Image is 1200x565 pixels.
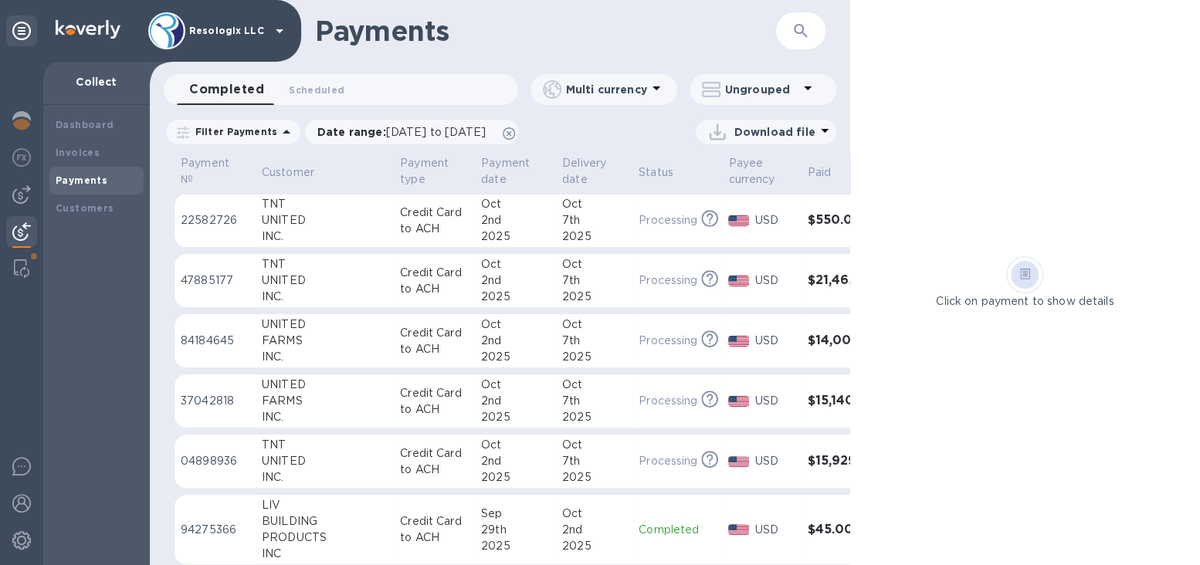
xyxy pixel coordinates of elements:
p: Credit Card to ACH [400,513,469,546]
span: [DATE] to [DATE] [386,126,486,138]
div: 2025 [562,409,626,425]
p: Credit Card to ACH [400,445,469,478]
h1: Payments [315,15,776,47]
span: Completed [189,79,264,100]
p: 04898936 [181,453,249,469]
div: INC. [262,289,388,305]
span: Payment date [481,155,550,188]
img: USD [728,524,749,535]
div: Oct [481,256,550,272]
h3: $45.00 [807,523,881,537]
p: Credit Card to ACH [400,265,469,297]
div: UNITED [262,453,388,469]
div: Oct [562,316,626,333]
img: USD [728,215,749,226]
p: Payment type [400,155,449,188]
img: USD [728,336,749,347]
div: INC [262,546,388,562]
div: 2nd [481,393,550,409]
p: 37042818 [181,393,249,409]
div: 2025 [562,228,626,245]
span: Status [639,164,693,181]
p: 84184645 [181,333,249,349]
p: USD [755,333,795,349]
p: Ungrouped [725,82,798,97]
p: USD [755,212,795,228]
div: 2nd [481,333,550,349]
div: 2nd [562,522,626,538]
div: FARMS [262,393,388,409]
div: INC. [262,409,388,425]
img: USD [728,456,749,467]
div: 2nd [481,453,550,469]
div: 2025 [481,538,550,554]
p: Payment date [481,155,530,188]
div: 2025 [481,228,550,245]
div: 2025 [481,409,550,425]
p: 47885177 [181,272,249,289]
div: Oct [481,196,550,212]
div: Oct [562,506,626,522]
p: Processing [639,212,697,228]
div: 2nd [481,272,550,289]
div: 7th [562,393,626,409]
p: 22582726 [181,212,249,228]
p: Customer [262,164,314,181]
div: 2025 [481,349,550,365]
h3: $15,929.12 [807,454,881,469]
p: Processing [639,393,697,409]
div: 7th [562,272,626,289]
p: Date range : [317,124,493,140]
div: Date range:[DATE] to [DATE] [305,120,519,144]
div: 2025 [481,289,550,305]
b: Customers [56,202,114,214]
div: Oct [562,377,626,393]
p: Resologix LLC [189,25,266,36]
span: Scheduled [289,82,344,98]
img: USD [728,396,749,407]
b: Invoices [56,147,100,158]
p: USD [755,453,795,469]
p: Multi currency [566,82,647,97]
span: Paid [807,164,851,181]
p: Credit Card to ACH [400,205,469,237]
h3: $14,000.00 [807,333,881,348]
p: Processing [639,453,697,469]
p: Payee currency [728,155,775,188]
p: Status [639,164,673,181]
div: 7th [562,453,626,469]
span: Payee currency [728,155,795,188]
div: INC. [262,228,388,245]
div: FARMS [262,333,388,349]
span: Payment type [400,155,469,188]
p: USD [755,393,795,409]
div: UNITED [262,377,388,393]
div: TNT [262,256,388,272]
div: Unpin categories [6,15,37,46]
div: UNITED [262,272,388,289]
p: Payment № [181,155,229,188]
div: 2025 [562,289,626,305]
b: Dashboard [56,119,114,130]
p: Download file [734,124,815,140]
div: Oct [481,437,550,453]
img: USD [728,276,749,286]
div: 7th [562,212,626,228]
div: 2025 [481,469,550,485]
p: Credit Card to ACH [400,385,469,418]
div: 29th [481,522,550,538]
h3: $21,465.98 [807,273,881,288]
b: Payments [56,174,107,186]
div: 2025 [562,349,626,365]
p: Delivery date [562,155,606,188]
p: Credit Card to ACH [400,325,469,357]
div: Oct [562,256,626,272]
div: Oct [481,377,550,393]
p: Collect [56,74,137,90]
p: USD [755,522,795,538]
span: Customer [262,164,334,181]
img: Logo [56,20,120,39]
p: Filter Payments [189,125,277,138]
p: Click on payment to show details [936,293,1114,310]
p: USD [755,272,795,289]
